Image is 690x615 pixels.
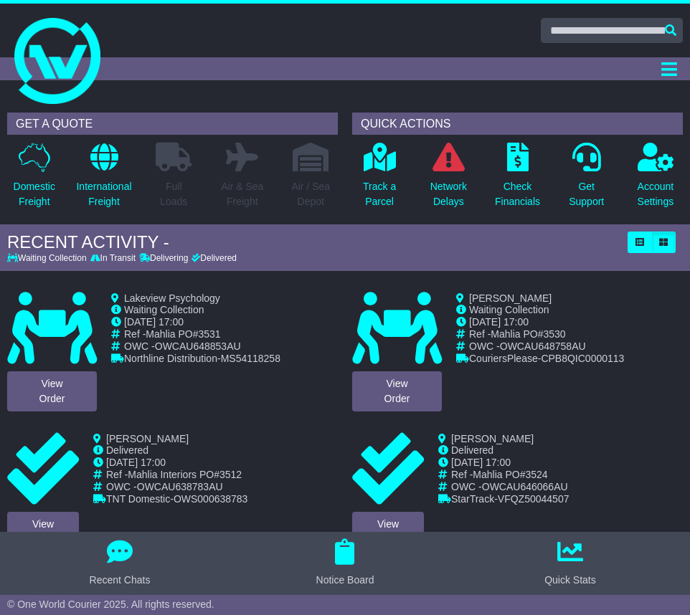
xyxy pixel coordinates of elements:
[536,539,605,588] button: Quick Stats
[174,493,248,505] span: OWS000638783
[137,481,223,492] span: OWCAU638783AU
[13,142,56,217] a: DomesticFreight
[451,493,569,505] td: -
[482,481,568,492] span: OWCAU646066AU
[7,253,88,263] div: Waiting Collection
[7,113,338,135] div: GET A QUOTE
[90,573,151,588] div: Recent Chats
[362,142,397,217] a: Track aParcel
[469,353,624,365] td: -
[469,292,552,304] span: [PERSON_NAME]
[352,512,424,552] a: ViewOrder
[469,304,549,315] span: Waiting Collection
[541,353,624,364] span: CPB8QIC0000113
[221,353,280,364] span: MS54118258
[498,493,570,505] span: VFQZ50044507
[352,371,442,411] a: ViewOrder
[146,328,220,340] span: Mahlia PO#3531
[124,292,220,304] span: Lakeview Psychology
[81,539,159,588] button: Recent Chats
[124,353,217,364] span: Northline Distribution
[14,179,55,209] p: Domestic Freight
[430,142,468,217] a: NetworkDelays
[500,340,586,352] span: OWCAU648758AU
[88,253,137,263] div: In Transit
[568,142,605,217] a: GetSupport
[124,353,280,365] td: -
[137,253,189,263] div: Delivering
[221,179,263,209] p: Air & Sea Freight
[363,179,396,209] p: Track a Parcel
[106,469,247,481] td: Ref -
[156,179,192,209] p: Full Loads
[469,316,529,328] span: [DATE] 17:00
[451,493,494,505] span: StarTrack
[491,328,565,340] span: Mahlia PO#3530
[106,493,247,505] td: -
[473,469,547,480] span: Mahlia PO#3524
[569,179,604,209] p: Get Support
[106,457,166,468] span: [DATE] 17:00
[451,481,569,493] td: OWC -
[7,599,214,610] span: © One World Courier 2025. All rights reserved.
[637,142,675,217] a: AccountSettings
[451,433,534,444] span: [PERSON_NAME]
[190,253,237,263] div: Delivered
[124,328,280,340] td: Ref -
[638,179,674,209] p: Account Settings
[106,444,148,456] span: Delivered
[469,328,624,340] td: Ref -
[316,573,374,588] div: Notice Board
[308,539,383,588] button: Notice Board
[106,493,170,505] span: TNT Domestic
[106,433,189,444] span: [PERSON_NAME]
[291,179,330,209] p: Air / Sea Depot
[155,340,241,352] span: OWCAU648853AU
[75,142,132,217] a: InternationalFreight
[124,340,280,353] td: OWC -
[469,353,538,364] span: CouriersPlease
[352,113,683,135] div: QUICK ACTIONS
[124,316,184,328] span: [DATE] 17:00
[544,573,596,588] div: Quick Stats
[469,340,624,353] td: OWC -
[7,371,97,411] a: ViewOrder
[128,469,242,480] span: Mahlia Interiors PO#3512
[430,179,467,209] p: Network Delays
[495,179,540,209] p: Check Financials
[494,142,541,217] a: CheckFinancials
[7,232,620,253] div: RECENT ACTIVITY -
[7,512,79,552] a: ViewOrder
[76,179,131,209] p: International Freight
[451,469,569,481] td: Ref -
[106,481,247,493] td: OWC -
[451,444,493,456] span: Delivered
[451,457,511,468] span: [DATE] 17:00
[124,304,204,315] span: Waiting Collection
[655,57,683,80] button: Toggle navigation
